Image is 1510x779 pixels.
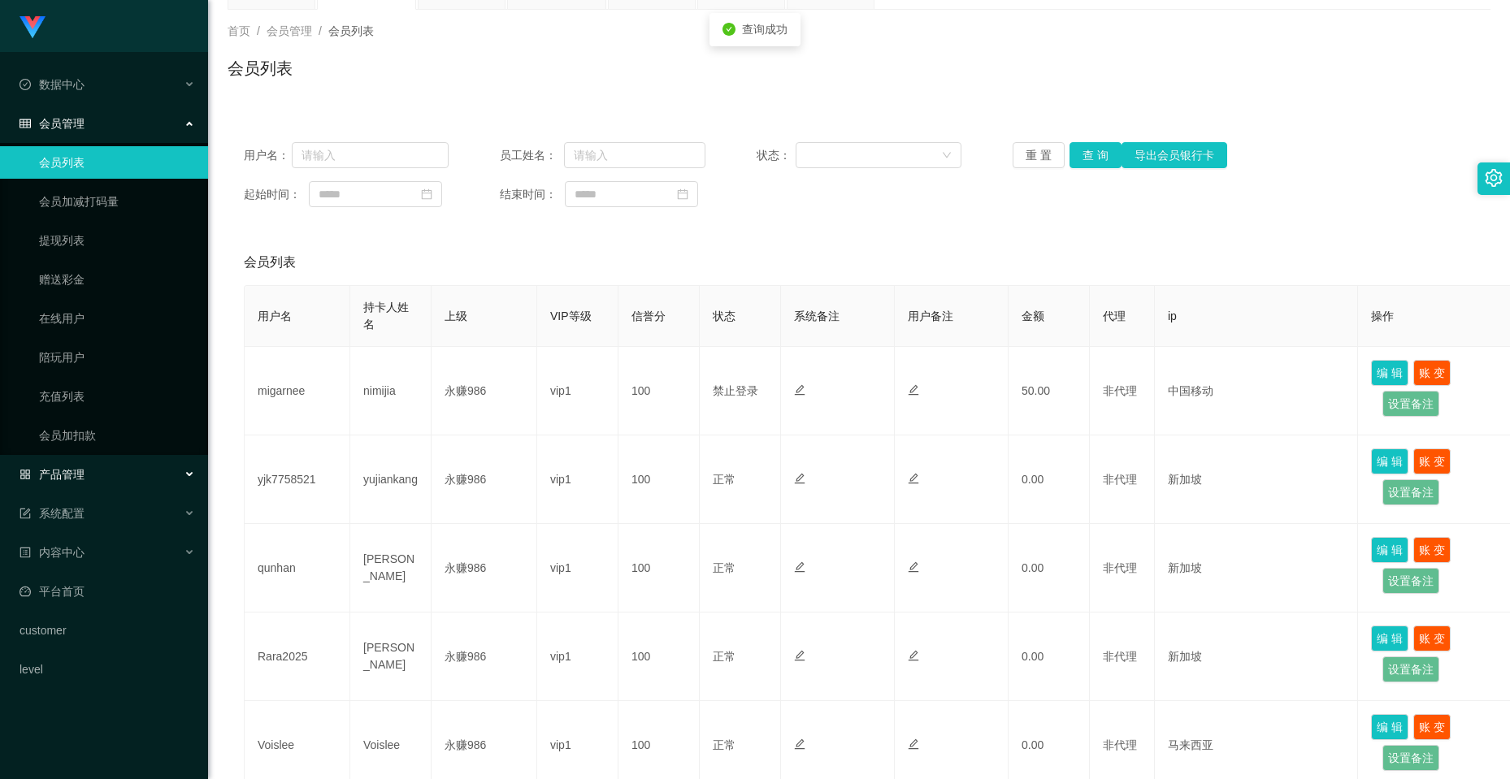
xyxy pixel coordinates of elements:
a: customer [20,614,195,647]
td: 0.00 [1009,435,1090,524]
button: 编 辑 [1371,360,1408,386]
td: vip1 [537,524,618,612]
span: / [319,24,322,37]
a: 会员加扣款 [39,419,195,452]
input: 请输入 [564,142,705,168]
span: 状态 [713,309,735,322]
td: 永赚986 [432,612,537,701]
i: 图标: appstore-o [20,469,31,480]
i: 图标: setting [1485,169,1503,187]
a: 会员加减打码量 [39,185,195,218]
button: 查 询 [1070,142,1122,168]
button: 设置备注 [1382,479,1439,505]
i: 图标: edit [794,738,805,750]
a: 会员列表 [39,146,195,179]
td: [PERSON_NAME] [350,524,432,612]
i: 图标: calendar [421,188,432,200]
span: 代理 [1103,309,1126,322]
span: 上级 [445,309,467,322]
span: 正常 [713,473,735,486]
span: VIP等级 [550,309,592,322]
span: 系统配置 [20,507,85,520]
span: 操作 [1371,309,1394,322]
span: 起始时间： [244,186,309,203]
span: 会员管理 [267,24,312,37]
td: yujiankang [350,435,432,524]
td: 100 [618,347,700,435]
i: 图标: edit [908,473,919,484]
td: 100 [618,612,700,701]
i: 图标: edit [794,650,805,661]
a: 提现列表 [39,224,195,257]
span: / [257,24,260,37]
button: 设置备注 [1382,656,1439,682]
i: 图标: check-circle-o [20,79,31,90]
td: 新加坡 [1155,524,1358,612]
span: 首页 [228,24,250,37]
button: 账 变 [1413,360,1451,386]
td: vip1 [537,347,618,435]
span: 禁止登录 [713,384,758,397]
span: 状态： [757,147,796,164]
span: 持卡人姓名 [363,301,409,331]
td: 100 [618,524,700,612]
span: 会员列表 [244,253,296,272]
td: vip1 [537,435,618,524]
button: 编 辑 [1371,537,1408,563]
span: 会员列表 [328,24,374,37]
button: 设置备注 [1382,391,1439,417]
span: 信誉分 [631,309,666,322]
a: 图标: dashboard平台首页 [20,575,195,608]
td: migarnee [245,347,350,435]
td: nimijia [350,347,432,435]
td: 100 [618,435,700,524]
span: 员工姓名： [500,147,564,164]
span: 产品管理 [20,468,85,481]
button: 账 变 [1413,714,1451,740]
img: logo.9652507e.png [20,16,46,39]
td: [PERSON_NAME] [350,612,432,701]
button: 账 变 [1413,537,1451,563]
button: 账 变 [1413,448,1451,474]
span: 系统备注 [794,309,840,322]
span: 内容中心 [20,546,85,559]
button: 导出会员银行卡 [1122,142,1227,168]
a: 充值列表 [39,380,195,413]
span: 用户名： [244,147,292,164]
i: 图标: edit [908,561,919,573]
span: 查询成功 [742,23,788,36]
td: qunhan [245,524,350,612]
td: 永赚986 [432,347,537,435]
span: 非代理 [1103,384,1137,397]
button: 账 变 [1413,625,1451,651]
td: 中国移动 [1155,347,1358,435]
input: 请输入 [292,142,449,168]
span: 非代理 [1103,561,1137,574]
i: 图标: edit [794,384,805,396]
button: 编 辑 [1371,714,1408,740]
i: 图标: calendar [677,188,688,200]
i: 图标: down [942,150,952,162]
i: 图标: edit [908,738,919,750]
td: yjk7758521 [245,435,350,524]
button: 设置备注 [1382,745,1439,771]
i: 图标: edit [908,384,919,396]
td: vip1 [537,612,618,701]
span: 数据中心 [20,78,85,91]
span: 用户备注 [908,309,953,322]
span: ip [1168,309,1177,322]
td: 0.00 [1009,612,1090,701]
a: 陪玩用户 [39,341,195,374]
i: 图标: edit [908,650,919,661]
i: icon: check-circle [722,23,735,36]
i: 图标: profile [20,547,31,558]
i: 图标: edit [794,561,805,573]
span: 正常 [713,561,735,574]
td: 新加坡 [1155,435,1358,524]
span: 会员管理 [20,117,85,130]
button: 编 辑 [1371,448,1408,474]
button: 设置备注 [1382,568,1439,594]
button: 编 辑 [1371,625,1408,651]
span: 用户名 [258,309,292,322]
i: 图标: edit [794,473,805,484]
